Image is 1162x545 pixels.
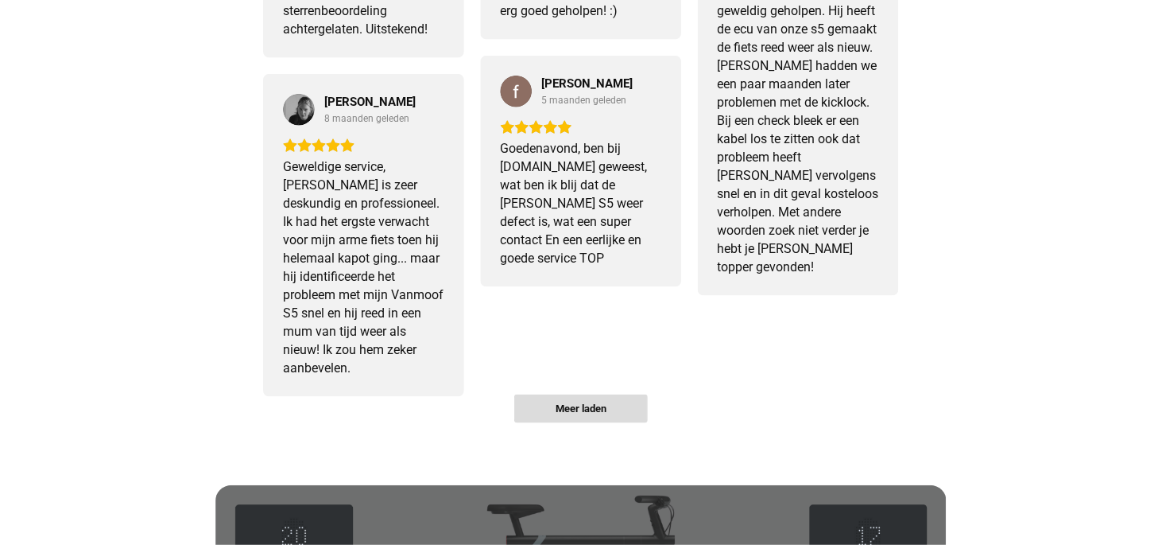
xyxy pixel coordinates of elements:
[283,94,315,126] img: Ellen Owens
[324,113,409,124] font: 8 maanden geleden
[283,159,443,376] font: Geweldige service, [PERSON_NAME] is zeer deskundig en professioneel. Ik had het ergste verwacht v...
[541,76,633,91] a: Beoordeling door frank goijarts
[500,76,532,107] a: Bekijk op Google
[541,95,626,106] font: 5 maanden geleden
[283,94,315,126] a: Bekijk op Google
[500,76,532,107] img: frank goijarts
[500,141,647,266] font: Goedenavond, ben bij [DOMAIN_NAME] geweest, wat ben ik blij dat de [PERSON_NAME] S5 weer defect i...
[541,76,633,91] font: [PERSON_NAME]
[500,120,661,134] div: Beoordeling: 5,0 van de 5
[514,395,648,422] button: Meer laden
[324,95,416,109] a: Recensie door Ellen Owens
[283,138,444,153] div: Beoordeling: 5,0 van de 5
[324,95,416,109] font: [PERSON_NAME]
[556,403,606,415] font: Meer laden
